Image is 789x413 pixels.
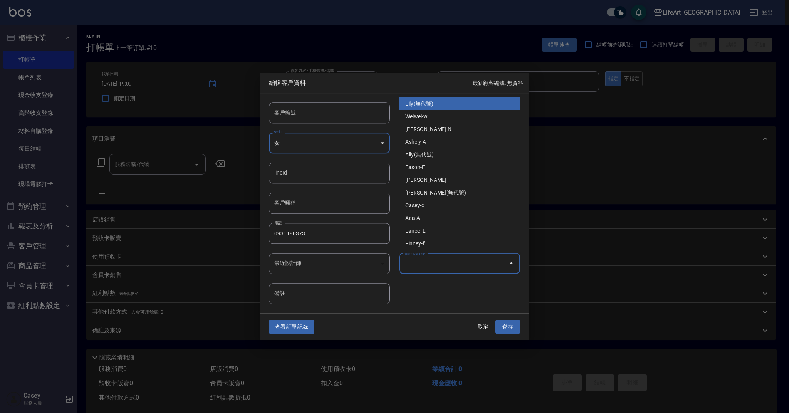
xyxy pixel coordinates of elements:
[399,136,520,148] li: Ashely-A
[399,237,520,250] li: Finney-f
[269,79,473,87] span: 編輯客戶資料
[399,225,520,237] li: Lance -L
[399,186,520,199] li: [PERSON_NAME](無代號)
[274,129,282,135] label: 性別
[399,174,520,186] li: [PERSON_NAME]
[399,161,520,174] li: Eason-E
[269,133,390,153] div: 女
[399,212,520,225] li: Ada-A
[399,123,520,136] li: [PERSON_NAME]-N
[399,110,520,123] li: Weiwei-w
[473,79,523,87] p: 最新顧客編號: 無資料
[399,148,520,161] li: Ally(無代號)
[269,320,314,334] button: 查看訂單記錄
[505,257,517,270] button: Close
[495,320,520,334] button: 儲存
[274,220,282,225] label: 電話
[399,97,520,110] li: Lily(無代號)
[471,320,495,334] button: 取消
[405,250,425,255] label: 偏好設計師
[399,199,520,212] li: Casey-c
